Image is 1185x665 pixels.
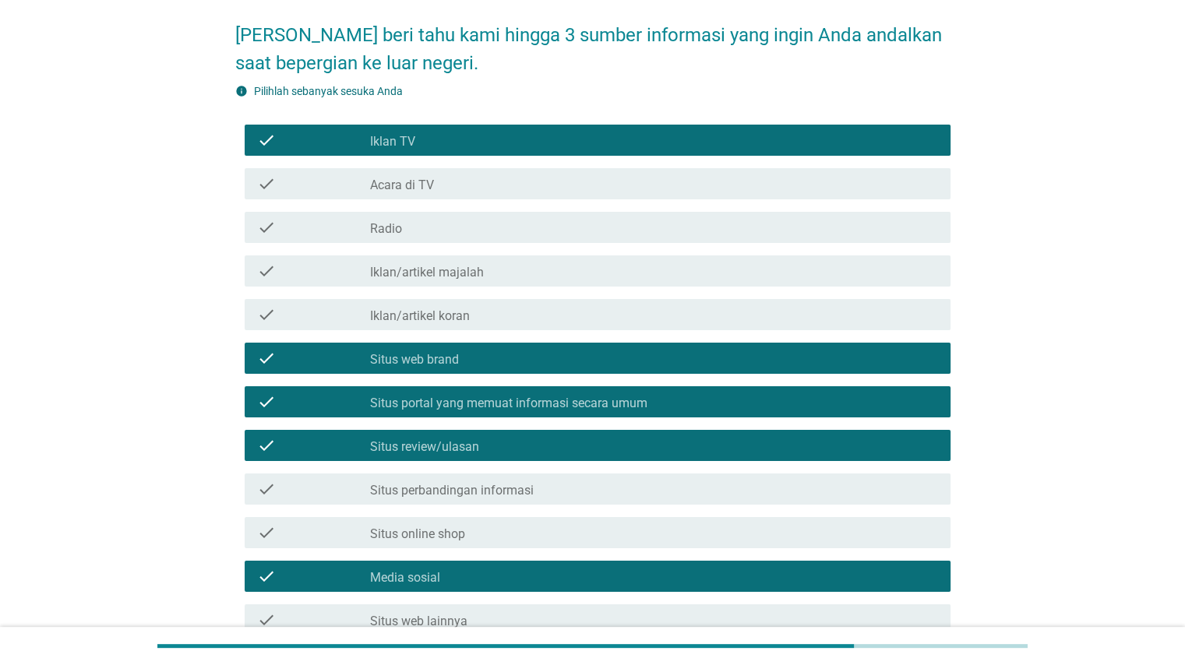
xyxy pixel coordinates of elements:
[235,5,950,77] h2: [PERSON_NAME] beri tahu kami hingga 3 sumber informasi yang ingin Anda andalkan saat bepergian ke...
[370,178,434,193] label: Acara di TV
[254,85,403,97] label: Pilihlah sebanyak sesuka Anda
[257,567,276,586] i: check
[370,221,402,237] label: Radio
[370,396,647,411] label: Situs portal yang memuat informasi secara umum
[370,439,479,455] label: Situs review/ulasan
[257,262,276,280] i: check
[257,610,276,629] i: check
[257,131,276,150] i: check
[370,134,415,150] label: Iklan TV
[370,614,467,629] label: Situs web lainnya
[257,436,276,455] i: check
[370,483,534,498] label: Situs perbandingan informasi
[257,523,276,542] i: check
[257,174,276,193] i: check
[235,85,248,97] i: info
[370,308,470,324] label: Iklan/artikel koran
[370,352,459,368] label: Situs web brand
[370,570,440,586] label: Media sosial
[257,480,276,498] i: check
[370,526,465,542] label: Situs online shop
[257,305,276,324] i: check
[257,392,276,411] i: check
[370,265,484,280] label: Iklan/artikel majalah
[257,349,276,368] i: check
[257,218,276,237] i: check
